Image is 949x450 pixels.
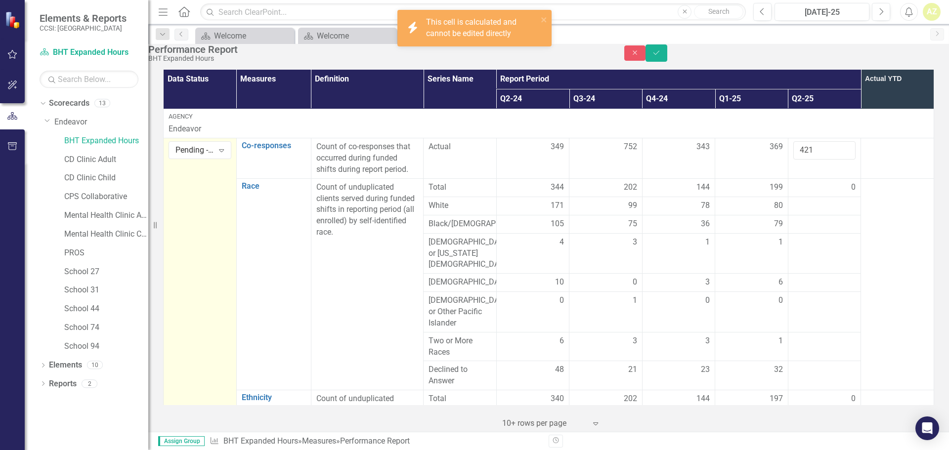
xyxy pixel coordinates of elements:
[429,218,491,230] span: Black/[DEMOGRAPHIC_DATA]
[316,182,419,238] p: Count of unduplicated clients served during funded shifts in reporting period (all enrolled) by s...
[64,191,148,203] a: CPS Collaborative
[628,218,637,230] span: 75
[555,277,564,288] span: 10
[770,141,783,153] span: 369
[775,3,869,21] button: [DATE]-25
[708,7,730,15] span: Search
[94,99,110,108] div: 13
[701,218,710,230] span: 36
[774,200,783,211] span: 80
[426,17,538,40] div: This cell is calculated and cannot be edited directly
[301,30,394,42] a: Welcome
[851,393,856,405] span: 0
[340,436,410,446] div: Performance Report
[40,47,138,58] a: BHT Expanded Hours
[429,364,491,387] span: Declined to Answer
[560,237,564,248] span: 4
[148,44,604,55] div: Performance Report
[210,436,541,447] div: » »
[778,6,866,18] div: [DATE]-25
[64,341,148,352] a: School 94
[551,200,564,211] span: 171
[560,335,564,347] span: 6
[696,393,710,405] span: 144
[696,182,710,193] span: 144
[429,393,491,405] span: Total
[429,200,491,211] span: White
[64,135,148,147] a: BHT Expanded Hours
[429,335,491,358] span: Two or More Races
[5,11,22,29] img: ClearPoint Strategy
[40,12,127,24] span: Elements & Reports
[851,182,856,193] span: 0
[64,322,148,333] a: School 74
[429,295,491,329] span: [DEMOGRAPHIC_DATA] or Other Pacific Islander
[49,378,77,390] a: Reports
[778,295,783,306] span: 0
[64,229,148,240] a: Mental Health Clinic Child
[633,335,637,347] span: 3
[624,141,637,153] span: 752
[915,416,939,440] div: Open Intercom Messenger
[49,98,89,109] a: Scorecards
[87,361,103,369] div: 10
[316,393,419,450] p: Count of unduplicated clients served during funded shifts in reporting period (all enrolled) by s...
[770,182,783,193] span: 199
[694,5,743,19] button: Search
[923,3,941,21] button: AZ
[628,200,637,211] span: 99
[701,200,710,211] span: 78
[551,141,564,153] span: 349
[316,141,419,175] p: Count of co-responses that occurred during funded shifts during report period.
[49,360,82,371] a: Elements
[705,295,710,306] span: 0
[628,364,637,375] span: 21
[242,393,306,402] a: Ethnicity
[40,24,127,32] small: CCSI: [GEOGRAPHIC_DATA]
[770,393,783,405] span: 197
[64,154,148,165] a: CD Clinic Adult
[429,277,491,288] span: [DEMOGRAPHIC_DATA]
[555,364,564,375] span: 48
[200,3,746,21] input: Search ClearPoint...
[696,141,710,153] span: 343
[64,172,148,184] a: CD Clinic Child
[169,123,929,135] p: Endeavor
[64,285,148,296] a: School 31
[64,247,148,259] a: PROS
[40,71,138,88] input: Search Below...
[774,218,783,230] span: 79
[624,182,637,193] span: 202
[64,210,148,221] a: Mental Health Clinic Adult
[242,141,306,150] a: Co-responses
[223,436,298,446] a: BHT Expanded Hours
[551,393,564,405] span: 340
[778,237,783,248] span: 1
[429,182,491,193] span: Total
[302,436,336,446] a: Measures
[633,277,637,288] span: 0
[317,30,394,42] div: Welcome
[624,393,637,405] span: 202
[82,379,97,388] div: 2
[175,145,214,156] div: Pending - In Process
[429,237,491,271] span: [DEMOGRAPHIC_DATA] or [US_STATE][DEMOGRAPHIC_DATA]
[701,364,710,375] span: 23
[778,335,783,347] span: 1
[169,112,929,121] div: Agency
[633,295,637,306] span: 1
[64,266,148,278] a: School 27
[778,277,783,288] span: 6
[64,303,148,315] a: School 44
[242,182,306,191] a: Race
[705,335,710,347] span: 3
[633,237,637,248] span: 3
[560,295,564,306] span: 0
[541,14,548,25] button: close
[158,436,205,446] span: Assign Group
[54,117,148,128] a: Endeavor
[705,277,710,288] span: 3
[429,141,491,153] span: Actual
[551,182,564,193] span: 344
